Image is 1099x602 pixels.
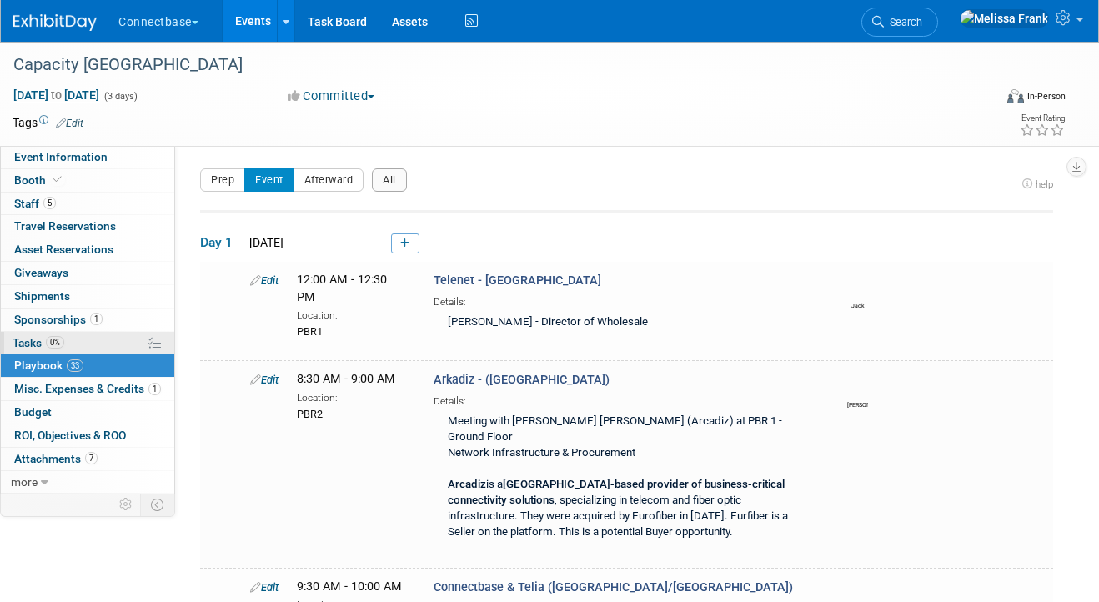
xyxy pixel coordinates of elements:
span: Misc. Expenses & Credits [14,382,161,395]
a: Staff5 [1,193,174,215]
span: 12:00 AM - 12:30 PM [297,273,387,304]
a: Edit [56,118,83,129]
div: Capacity [GEOGRAPHIC_DATA] [8,50,976,80]
td: Tags [13,114,83,131]
a: Edit [250,274,279,287]
button: Prep [200,168,245,192]
a: more [1,471,174,494]
td: Toggle Event Tabs [141,494,175,515]
span: more [11,475,38,489]
span: Travel Reservations [14,219,116,233]
span: 1 [90,313,103,325]
a: Playbook33 [1,354,174,377]
img: John Giblin [847,375,871,399]
b: Arcadiz [448,478,486,490]
span: to [48,88,64,102]
a: Asset Reservations [1,238,174,261]
span: 0% [46,336,64,349]
div: PBR2 [297,405,409,422]
button: Event [244,168,294,192]
span: Playbook [14,359,83,372]
span: 33 [67,359,83,372]
a: Booth [1,169,174,192]
a: Search [861,8,938,37]
span: Arkadiz - ([GEOGRAPHIC_DATA]) [434,373,610,387]
span: Booth [14,173,65,187]
a: Tasks0% [1,332,174,354]
i: Booth reservation complete [53,175,62,184]
span: 9:30 AM - 10:00 AM [297,579,402,594]
span: 8:30 AM - 9:00 AM [297,372,395,386]
span: (3 days) [103,91,138,102]
b: [GEOGRAPHIC_DATA]-based provider of business-critical connectivity solutions [448,478,785,506]
img: Jack Davey [847,276,871,299]
div: Event Rating [1020,114,1065,123]
div: Location: [297,306,409,323]
a: Travel Reservations [1,215,174,238]
a: Budget [1,401,174,424]
a: Edit [250,374,279,386]
span: ROI, Objectives & ROO [14,429,126,442]
div: PBR1 [297,323,409,339]
span: 5 [43,197,56,209]
a: Misc. Expenses & Credits1 [1,378,174,400]
div: Event Format [911,87,1066,112]
button: Afterward [294,168,364,192]
button: All [372,168,407,192]
span: help [1036,178,1053,190]
td: Personalize Event Tab Strip [112,494,141,515]
span: Budget [14,405,52,419]
span: Staff [14,197,56,210]
span: Shipments [14,289,70,303]
span: [DATE] [DATE] [13,88,100,103]
span: Day 1 [200,233,242,252]
span: Event Information [14,150,108,163]
span: Giveaways [14,266,68,279]
div: John Giblin [847,399,868,409]
span: [DATE] [244,236,284,249]
div: [PERSON_NAME] - Director of Wholesale [434,309,819,337]
img: Format-Inperson.png [1007,89,1024,103]
span: Sponsorships [14,313,103,326]
div: Jack Davey [847,299,868,310]
span: Telenet - [GEOGRAPHIC_DATA] [434,273,601,288]
div: Details: [434,290,819,309]
button: Committed [282,88,381,105]
img: ExhibitDay [13,14,97,31]
div: Details: [434,389,819,409]
span: Connectbase & Telia ([GEOGRAPHIC_DATA]/[GEOGRAPHIC_DATA]) [434,580,793,594]
a: Giveaways [1,262,174,284]
div: In-Person [1026,90,1066,103]
span: Search [884,16,922,28]
span: 1 [148,383,161,395]
span: Tasks [13,336,64,349]
span: Asset Reservations [14,243,113,256]
div: Location: [297,389,409,405]
span: 7 [85,452,98,464]
a: Sponsorships1 [1,309,174,331]
a: Edit [250,581,279,594]
img: Melissa Frank [960,9,1049,28]
span: Attachments [14,452,98,465]
a: Event Information [1,146,174,168]
a: ROI, Objectives & ROO [1,424,174,447]
a: Shipments [1,285,174,308]
div: Meeting with [PERSON_NAME] [PERSON_NAME] (Arcadiz) at PBR 1 - Ground Floor Network Infrastructure... [434,409,819,547]
a: Attachments7 [1,448,174,470]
